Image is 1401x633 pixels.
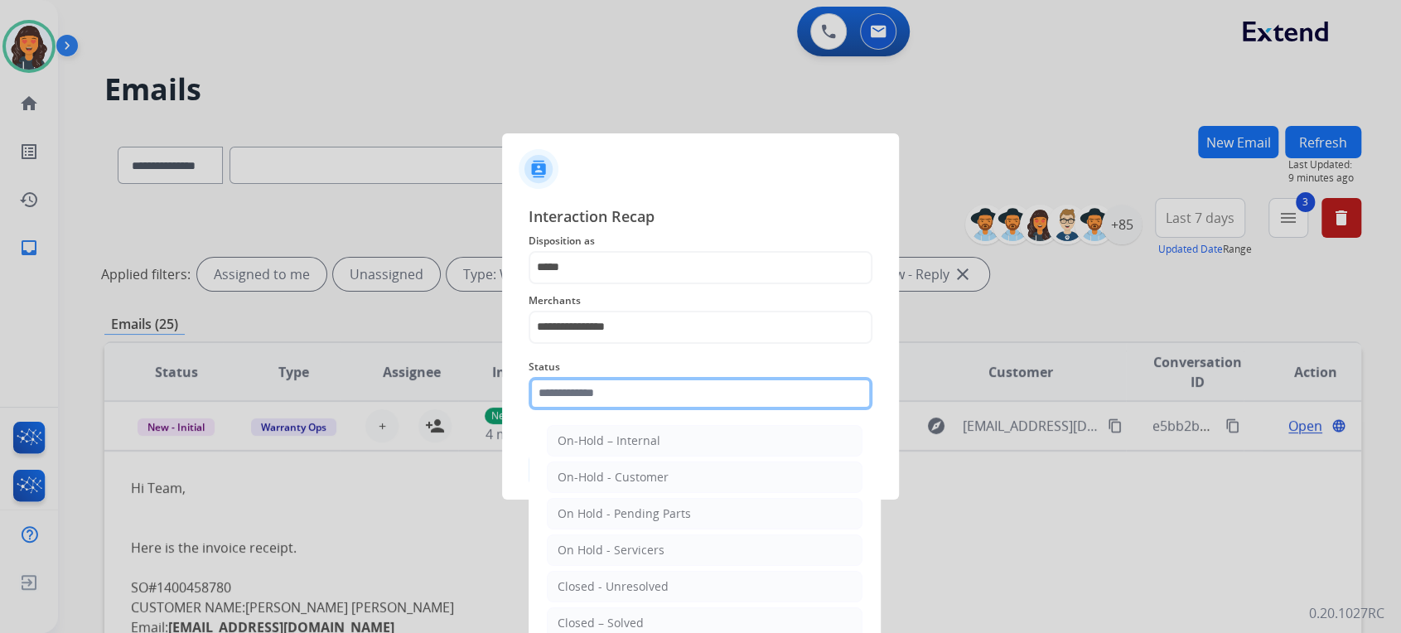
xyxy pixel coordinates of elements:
div: Closed - Unresolved [558,578,669,595]
p: 0.20.1027RC [1309,603,1384,623]
span: Status [529,357,872,377]
div: On Hold - Pending Parts [558,505,691,522]
img: contactIcon [519,149,558,189]
div: Closed – Solved [558,615,644,631]
div: On-Hold - Customer [558,469,669,486]
span: Disposition as [529,231,872,251]
div: On-Hold – Internal [558,432,660,449]
div: On Hold - Servicers [558,542,664,558]
span: Merchants [529,291,872,311]
span: Interaction Recap [529,205,872,231]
